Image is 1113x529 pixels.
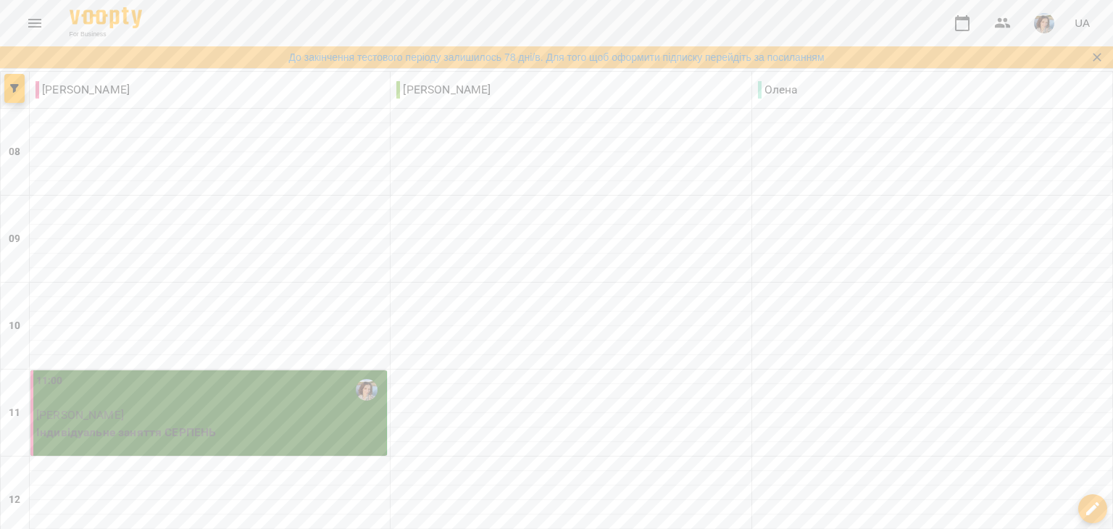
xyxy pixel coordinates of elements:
button: Menu [17,6,52,41]
p: Індивідуальне заняття СЕРПЕНЬ [36,424,383,441]
span: [PERSON_NAME] [36,408,124,422]
span: UA [1075,15,1090,30]
span: For Business [70,30,142,39]
img: Марченко Дарина Олегівна [356,379,378,401]
h6: 12 [9,492,20,508]
p: Олена [758,81,799,99]
p: [PERSON_NAME] [36,81,130,99]
button: UA [1069,9,1096,36]
h6: 10 [9,318,20,334]
h6: 09 [9,231,20,247]
h6: 08 [9,144,20,160]
p: [PERSON_NAME] [396,81,491,99]
a: До закінчення тестового періоду залишилось 78 дні/в. Для того щоб оформити підписку перейдіть за ... [288,50,824,64]
label: 11:00 [36,373,63,389]
h6: 11 [9,405,20,421]
button: Закрити сповіщення [1087,47,1107,67]
img: Voopty Logo [70,7,142,28]
img: bf8b94f3f9fb03d2e0758250d0d5aea0.jpg [1034,13,1054,33]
